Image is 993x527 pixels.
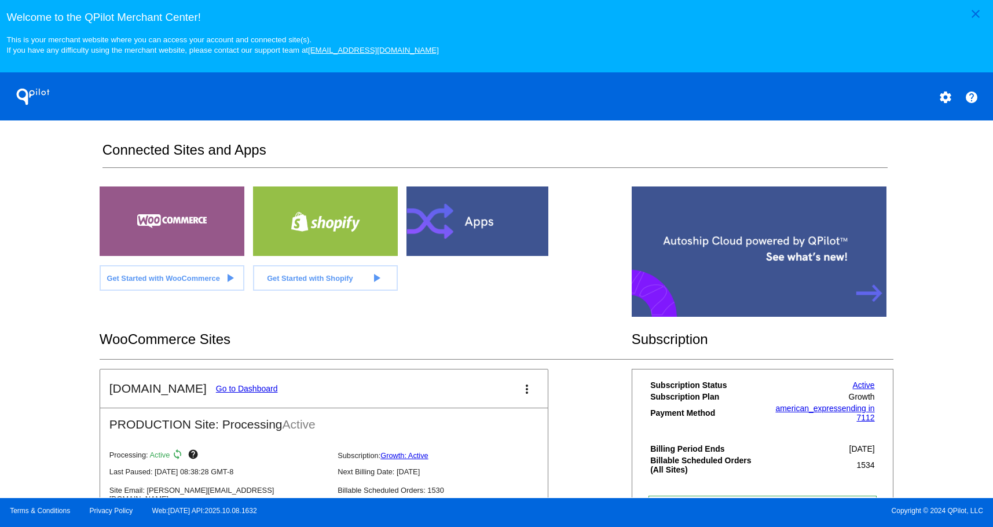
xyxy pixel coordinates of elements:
[267,274,353,283] span: Get Started with Shopify
[10,507,70,515] a: Terms & Conditions
[369,271,383,285] mat-icon: play_arrow
[172,449,186,463] mat-icon: sync
[650,403,763,423] th: Payment Method
[6,35,438,54] small: This is your merchant website where you can access your account and connected site(s). If you hav...
[775,404,841,413] span: american_express
[969,7,983,21] mat-icon: close
[283,418,316,431] span: Active
[10,85,56,108] h1: QPilot
[109,467,328,476] p: Last Paused: [DATE] 08:38:28 GMT-8
[100,408,548,431] h2: PRODUCTION Site: Processing
[632,331,894,347] h2: Subscription
[152,507,257,515] a: Web:[DATE] API:2025.10.08.1632
[109,382,207,396] h2: [DOMAIN_NAME]
[90,507,133,515] a: Privacy Policy
[102,142,888,168] h2: Connected Sites and Apps
[650,444,763,454] th: Billing Period Ends
[150,451,170,460] span: Active
[338,451,556,460] p: Subscription:
[856,460,874,470] span: 1534
[223,271,237,285] mat-icon: play_arrow
[338,467,556,476] p: Next Billing Date: [DATE]
[520,382,534,396] mat-icon: more_vert
[650,380,763,390] th: Subscription Status
[338,486,556,495] p: Billable Scheduled Orders: 1530
[965,90,979,104] mat-icon: help
[650,455,763,475] th: Billable Scheduled Orders (All Sites)
[507,507,983,515] span: Copyright © 2024 QPilot, LLC
[849,392,875,401] span: Growth
[775,404,874,422] a: american_expressending in 7112
[109,486,328,503] p: Site Email: [PERSON_NAME][EMAIL_ADDRESS][DOMAIN_NAME]
[380,451,428,460] a: Growth: Active
[100,331,632,347] h2: WooCommerce Sites
[100,265,244,291] a: Get Started with WooCommerce
[849,444,875,453] span: [DATE]
[6,11,986,24] h3: Welcome to the QPilot Merchant Center!
[939,90,952,104] mat-icon: settings
[188,449,201,463] mat-icon: help
[216,384,278,393] a: Go to Dashboard
[853,380,875,390] a: Active
[650,391,763,402] th: Subscription Plan
[107,274,219,283] span: Get Started with WooCommerce
[253,265,398,291] a: Get Started with Shopify
[308,46,439,54] a: [EMAIL_ADDRESS][DOMAIN_NAME]
[109,449,328,463] p: Processing:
